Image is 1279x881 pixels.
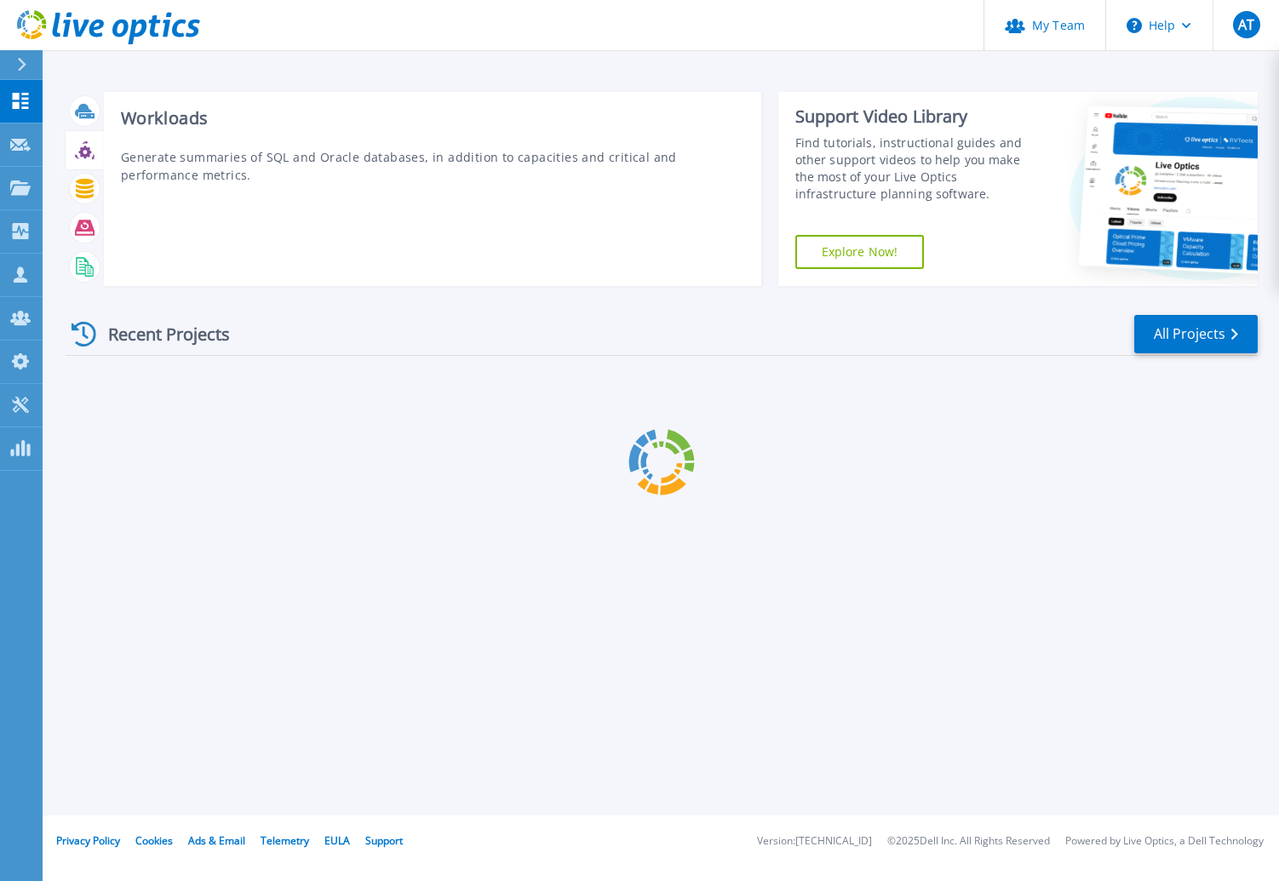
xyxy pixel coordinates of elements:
li: Version: [TECHNICAL_ID] [757,836,872,847]
a: All Projects [1134,315,1258,353]
div: Find tutorials, instructional guides and other support videos to help you make the most of your L... [795,134,1035,203]
a: Explore Now! [795,235,925,269]
p: Generate summaries of SQL and Oracle databases, in addition to capacities and critical and perfor... [121,148,744,184]
h3: Workloads [121,109,744,128]
a: Cookies [135,833,173,848]
a: Privacy Policy [56,833,120,848]
li: © 2025 Dell Inc. All Rights Reserved [887,836,1050,847]
div: Recent Projects [66,313,253,355]
a: Ads & Email [188,833,245,848]
span: AT [1238,18,1254,31]
a: Telemetry [261,833,309,848]
li: Powered by Live Optics, a Dell Technology [1065,836,1264,847]
a: EULA [324,833,350,848]
div: Support Video Library [795,106,1035,128]
a: Support [365,833,403,848]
